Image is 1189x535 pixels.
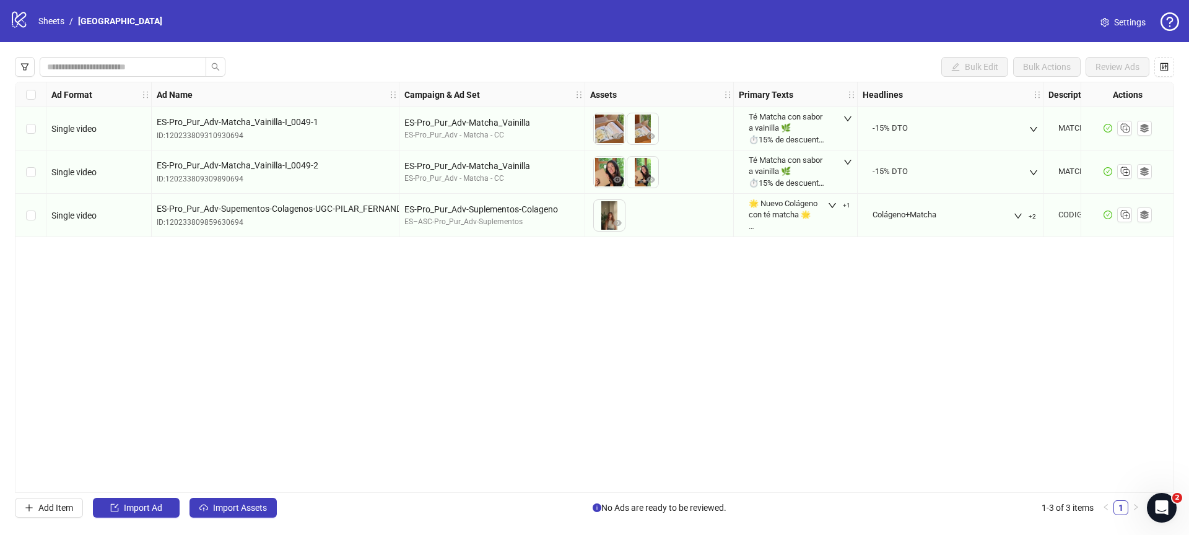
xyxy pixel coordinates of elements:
[1140,124,1149,133] svg: ad template
[643,129,658,144] button: Preview
[1058,209,1141,220] div: CODIGO: COLAGENO15
[1009,209,1041,224] button: +2
[157,130,394,142] div: ID: 120233809310930694
[404,88,480,102] strong: Campaign & Ad Set
[157,217,394,228] div: ID: 120233809859630694
[141,90,150,99] span: holder
[843,158,852,167] span: down
[732,90,741,99] span: holder
[749,155,827,189] div: Té Matcha con sabor a vainilla 🌿 ⏱️15% de descuento con el Código: MATCHA15 por tiempo limitado.
[739,88,793,102] strong: Primary Texts
[730,82,733,107] div: Resize Assets column
[854,82,857,107] div: Resize Primary Texts column
[1033,90,1042,99] span: holder
[1058,166,1099,177] div: MATCHA15
[823,198,855,213] button: +1
[404,173,580,185] div: ES-Pro_Pur_Adv - Matcha - CC
[51,167,97,177] span: Single video
[590,88,617,102] strong: Assets
[1099,500,1113,515] li: Previous Page
[1113,500,1128,515] li: 1
[1113,88,1143,102] strong: Actions
[1118,121,1131,134] svg: Duplicate
[157,88,193,102] strong: Ad Name
[594,200,625,231] img: Asset 1
[1128,500,1143,515] button: right
[1128,500,1143,515] li: Next Page
[613,219,622,227] span: eye
[873,209,936,220] div: Colágeno+Matcha
[873,123,908,134] div: -15% DTO
[627,113,658,144] img: Asset 2
[157,173,394,185] div: ID: 120233809309890694
[51,88,92,102] strong: Ad Format
[1114,15,1146,29] span: Settings
[189,498,277,518] button: Import Assets
[594,113,625,144] img: Asset 1
[1147,493,1177,523] iframe: Intercom live chat
[1058,123,1099,134] div: MATCHA15
[15,498,83,518] button: Add Item
[1099,500,1113,515] button: left
[404,129,580,141] div: ES-Pro_Pur_Adv - Matcha - CC
[593,501,726,515] span: No Ads are ready to be reviewed.
[941,57,1008,77] button: Bulk Edit
[1132,503,1139,511] span: right
[1172,493,1182,503] span: 2
[581,82,585,107] div: Resize Campaign & Ad Set column
[1100,18,1109,27] span: setting
[396,82,399,107] div: Resize Ad Name column
[847,90,856,99] span: holder
[404,159,580,173] div: ES-Pro_Pur_Adv-Matcha_Vainilla
[613,132,622,141] span: eye
[593,503,601,512] span: info-circle
[1140,167,1149,176] svg: ad template
[1104,167,1112,176] span: check-circle
[404,202,580,216] div: ES-Pro_Pur_Adv-Suplementos-Colageno
[1048,88,1098,102] strong: Descriptions
[1140,211,1149,219] svg: ad template
[1114,501,1128,515] a: 1
[575,90,583,99] span: holder
[1042,500,1094,515] li: 1-3 of 3 items
[150,90,159,99] span: holder
[643,173,658,188] button: Preview
[15,107,46,150] div: Select row 1
[1029,168,1038,177] span: down
[15,82,46,107] div: Select all rows
[25,503,33,512] span: plus
[627,157,658,188] img: Asset 2
[1104,211,1112,219] span: check-circle
[749,198,827,232] div: 🌟 Nuevo Colágeno con té matcha 🌟 👩 Di adiós signos del envejecimiento, las [MEDICAL_DATA], las ar...
[404,116,580,129] div: ES-Pro_Pur_Adv-Matcha_Vainilla
[610,216,625,231] button: Preview
[1160,63,1169,71] span: control
[1118,208,1131,220] svg: Duplicate
[749,111,827,146] div: Té Matcha con sabor a vainilla 🌿 ⏱️15% de descuento con el Código: MATCHA15 por tiempo limitado.
[856,90,865,99] span: holder
[583,90,592,99] span: holder
[647,175,655,184] span: eye
[1086,57,1149,77] button: Review Ads
[38,503,73,513] span: Add Item
[1029,125,1038,134] span: down
[15,150,46,194] div: Select row 2
[723,90,732,99] span: holder
[610,129,625,144] button: Preview
[157,159,394,172] span: ES-Pro_Pur_Adv-Matcha_Vainilla-I_0049-2
[148,82,151,107] div: Resize Ad Format column
[873,166,908,177] div: -15% DTO
[1042,90,1050,99] span: holder
[93,498,180,518] button: Import Ad
[199,503,208,512] span: cloud-upload
[1102,503,1110,511] span: left
[863,88,903,102] strong: Headlines
[36,14,67,28] a: Sheets
[828,201,837,210] span: down
[1161,12,1179,31] span: question-circle
[594,157,625,188] img: Asset 1
[51,211,97,220] span: Single video
[1118,165,1131,177] svg: Duplicate
[1040,82,1043,107] div: Resize Headlines column
[389,90,398,99] span: holder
